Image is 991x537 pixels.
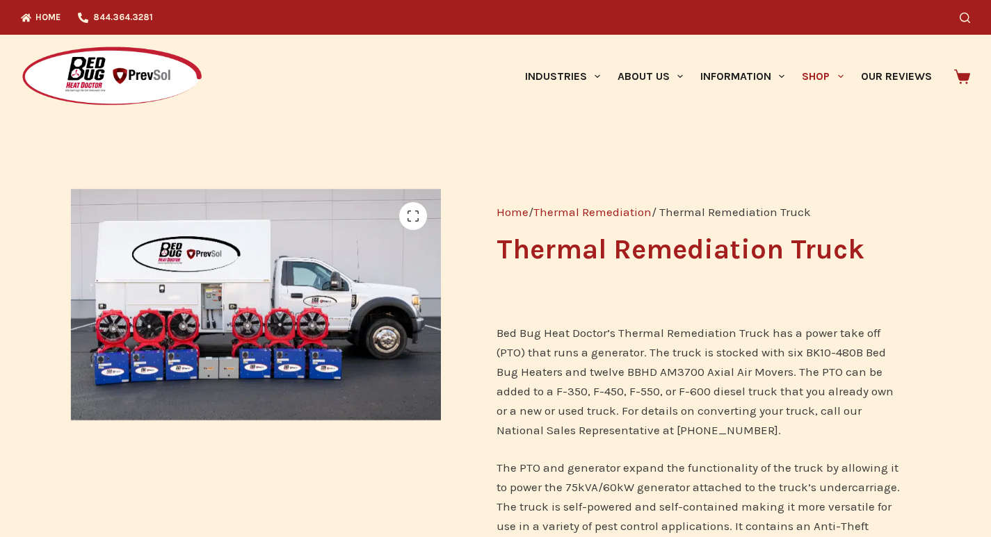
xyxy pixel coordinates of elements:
a: Our Reviews [852,35,940,118]
a: Home [497,205,529,219]
a: Industries [516,35,609,118]
h1: Thermal Remediation Truck [497,236,906,263]
img: Bed Bug Heat Doctor thermal remediation truck with 6 480-volt heaters and 12 axial fans [70,188,443,422]
img: Prevsol/Bed Bug Heat Doctor [21,46,203,108]
a: View full-screen image gallery [399,202,427,230]
a: Thermal Remediation [533,205,652,219]
button: Search [960,13,970,23]
nav: Primary [516,35,940,118]
a: Bed Bug Heat Doctor thermal remediation truck with 6 480-volt heaters and 12 axial fans [70,297,443,311]
nav: Breadcrumb [497,202,906,222]
a: Shop [793,35,852,118]
a: Information [692,35,793,118]
p: Bed Bug Heat Doctor’s Thermal Remediation Truck has a power take off (PTO) that runs a generator.... [497,323,906,440]
a: About Us [609,35,691,118]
